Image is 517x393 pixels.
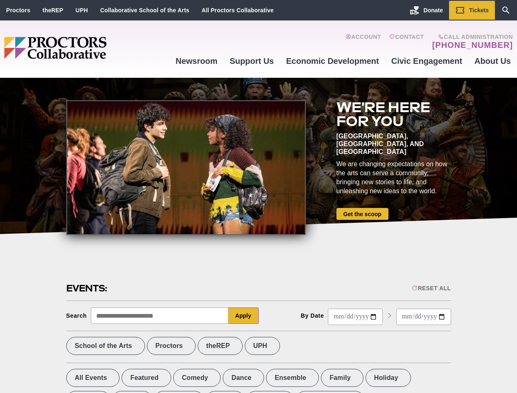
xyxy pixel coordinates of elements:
img: Proctors logo [4,37,169,59]
div: We are changing expectations on how the arts can serve a community, bringing new stories to life,... [336,160,451,196]
div: Search [66,312,87,319]
label: Ensemble [266,369,319,387]
a: Donate [404,1,449,20]
a: [PHONE_NUMBER] [432,40,513,50]
label: All Events [66,369,120,387]
label: School of the Arts [66,337,145,355]
h2: Events: [66,282,108,295]
div: By Date [301,312,324,319]
a: Search [495,1,517,20]
label: Holiday [366,369,411,387]
a: All Proctors Collaborative [201,7,273,14]
a: Support Us [224,50,280,72]
a: Newsroom [169,50,224,72]
a: Account [345,34,381,50]
label: Proctors [147,337,196,355]
button: Apply [228,307,259,324]
div: [GEOGRAPHIC_DATA], [GEOGRAPHIC_DATA], and [GEOGRAPHIC_DATA] [336,132,451,156]
a: theREP [43,7,63,14]
div: Reset All [412,285,451,291]
a: Tickets [449,1,495,20]
a: Economic Development [280,50,385,72]
a: UPH [76,7,88,14]
a: About Us [468,50,517,72]
a: Get the scoop [336,208,388,220]
span: Donate [424,7,443,14]
a: Proctors [6,7,30,14]
label: Comedy [173,369,221,387]
span: Tickets [469,7,489,14]
a: Collaborative School of the Arts [100,7,190,14]
label: Dance [223,369,264,387]
label: Featured [122,369,171,387]
h2: We're here for you [336,100,451,128]
label: UPH [245,337,280,355]
a: Contact [389,34,424,50]
label: Family [321,369,363,387]
a: Civic Engagement [385,50,468,72]
span: Call Administration [430,34,513,40]
label: theREP [198,337,243,355]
